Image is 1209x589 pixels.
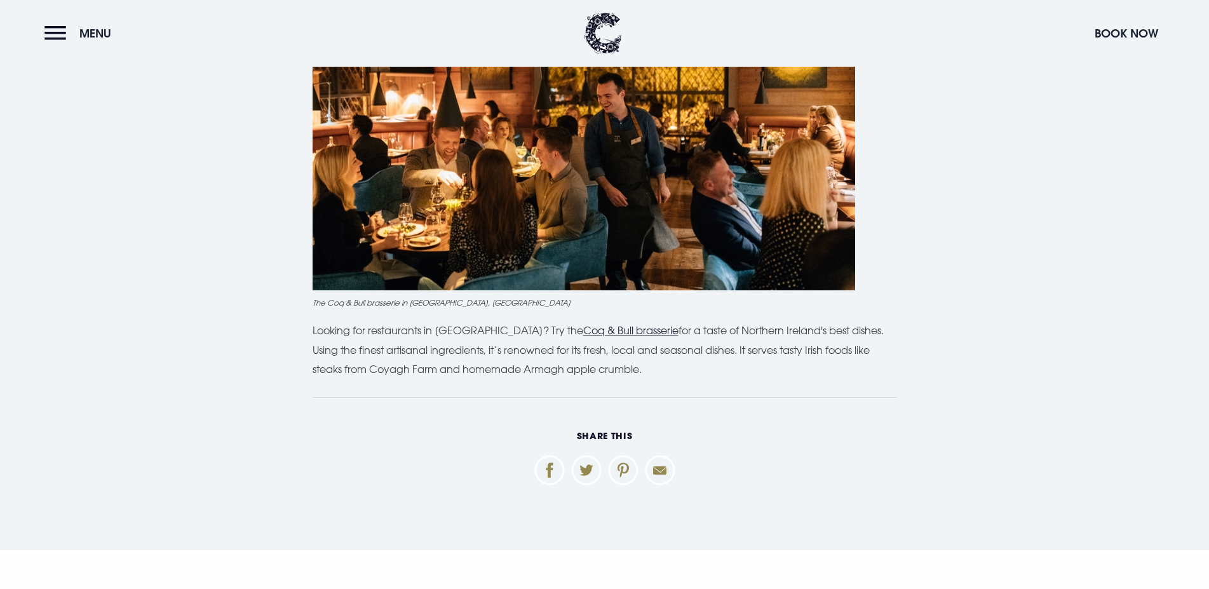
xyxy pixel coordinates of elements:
h6: Share This [313,430,897,442]
a: Coq & Bull brasserie [583,324,679,337]
button: Book Now [1088,20,1165,47]
img: Clandeboye Lodge [584,13,622,54]
span: Menu [79,26,111,41]
figcaption: The Coq & Bull brasserie in [GEOGRAPHIC_DATA], [GEOGRAPHIC_DATA] [313,297,897,308]
p: Looking for restaurants in [GEOGRAPHIC_DATA]? Try the for a taste of Northern Ireland's best dish... [313,321,897,379]
button: Menu [44,20,118,47]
